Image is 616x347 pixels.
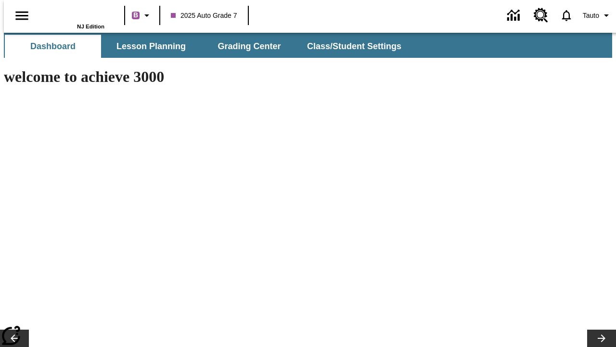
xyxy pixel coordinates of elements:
span: Tauto [583,11,599,21]
h1: welcome to achieve 3000 [4,68,420,86]
div: SubNavbar [4,35,410,58]
span: Class/Student Settings [307,41,401,52]
button: Profile/Settings [579,7,616,24]
button: Open side menu [8,1,36,30]
button: Lesson carousel, Next [587,330,616,347]
button: Lesson Planning [103,35,199,58]
a: Notifications [554,3,579,28]
span: 2025 Auto Grade 7 [171,11,237,21]
div: SubNavbar [4,33,612,58]
a: Home [42,4,104,24]
button: Dashboard [5,35,101,58]
span: NJ Edition [77,24,104,29]
button: Boost Class color is purple. Change class color [128,7,156,24]
span: Dashboard [30,41,76,52]
a: Data Center [501,2,528,29]
span: B [133,9,138,21]
span: Grading Center [218,41,281,52]
div: Home [42,3,104,29]
button: Grading Center [201,35,297,58]
span: Lesson Planning [116,41,186,52]
a: Resource Center, Will open in new tab [528,2,554,28]
button: Class/Student Settings [299,35,409,58]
